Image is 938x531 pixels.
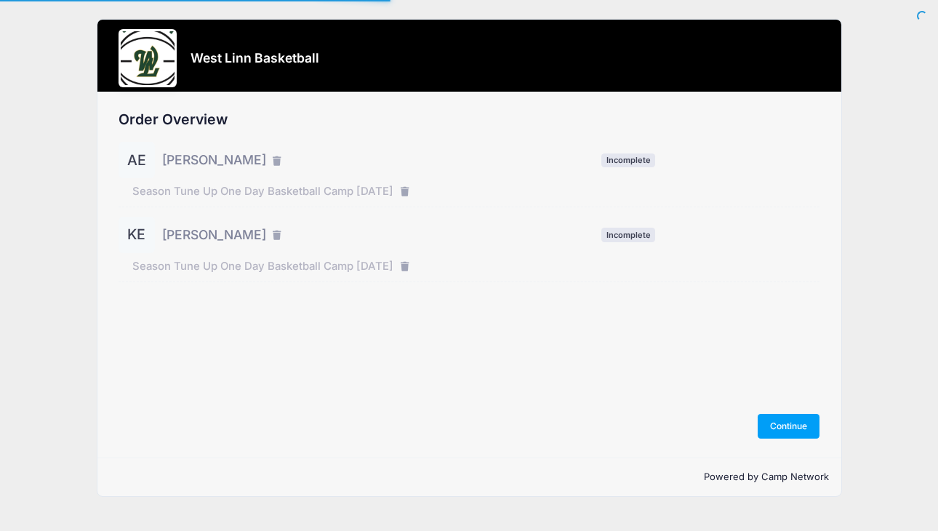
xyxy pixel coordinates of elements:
span: Incomplete [601,228,655,241]
span: Season Tune Up One Day Basketball Camp [DATE] [132,183,393,199]
span: Incomplete [601,153,655,167]
span: [PERSON_NAME] [162,151,266,169]
h2: Order Overview [119,111,820,128]
span: Season Tune Up One Day Basketball Camp [DATE] [132,258,393,274]
button: Continue [758,414,820,439]
h3: West Linn Basketball [191,50,319,65]
div: AE [119,142,155,178]
span: [PERSON_NAME] [162,225,266,244]
p: Powered by Camp Network [109,470,830,484]
div: KE [119,217,155,253]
